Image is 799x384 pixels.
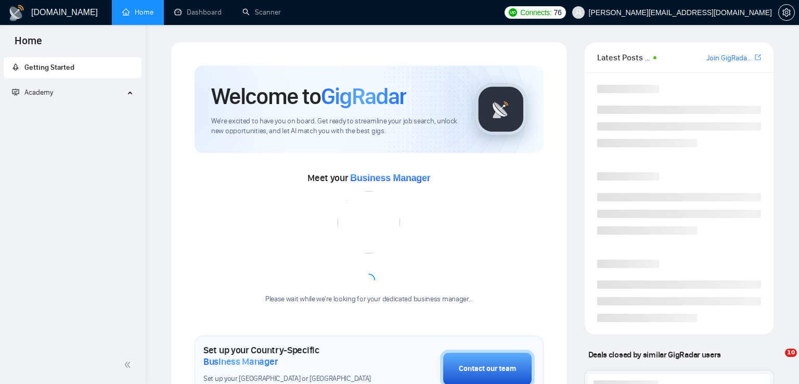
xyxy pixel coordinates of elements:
a: dashboardDashboard [174,8,222,17]
span: setting [779,8,794,17]
button: setting [778,4,795,21]
span: Deals closed by similar GigRadar users [584,345,725,364]
a: homeHome [122,8,153,17]
span: We're excited to have you on board. Get ready to streamline your job search, unlock new opportuni... [211,117,458,136]
a: setting [778,8,795,17]
img: error [338,191,400,253]
span: Business Manager [203,356,278,367]
span: Academy [24,88,53,97]
a: searchScanner [242,8,281,17]
iframe: Intercom live chat [764,349,789,374]
span: Meet your [307,172,430,184]
span: user [575,9,582,16]
img: gigradar-logo.png [475,83,527,135]
span: GigRadar [321,82,406,110]
span: Getting Started [24,63,74,72]
span: loading [362,273,376,287]
span: Connects: [520,7,551,18]
span: Home [6,33,50,55]
img: upwork-logo.png [509,8,517,17]
h1: Welcome to [211,82,406,110]
span: Academy [12,88,53,97]
h1: Set up your Country-Specific [203,344,388,367]
span: double-left [124,360,134,370]
a: Join GigRadar Slack Community [706,53,753,64]
li: Getting Started [4,57,141,78]
span: Business Manager [350,173,430,183]
span: 76 [554,7,562,18]
span: rocket [12,63,19,71]
span: export [755,53,761,61]
span: 10 [785,349,797,357]
div: Please wait while we're looking for your dedicated business manager... [259,295,479,304]
span: fund-projection-screen [12,88,19,96]
img: logo [8,5,25,21]
span: Latest Posts from the GigRadar Community [597,51,650,64]
a: export [755,53,761,62]
div: Contact our team [459,363,516,375]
